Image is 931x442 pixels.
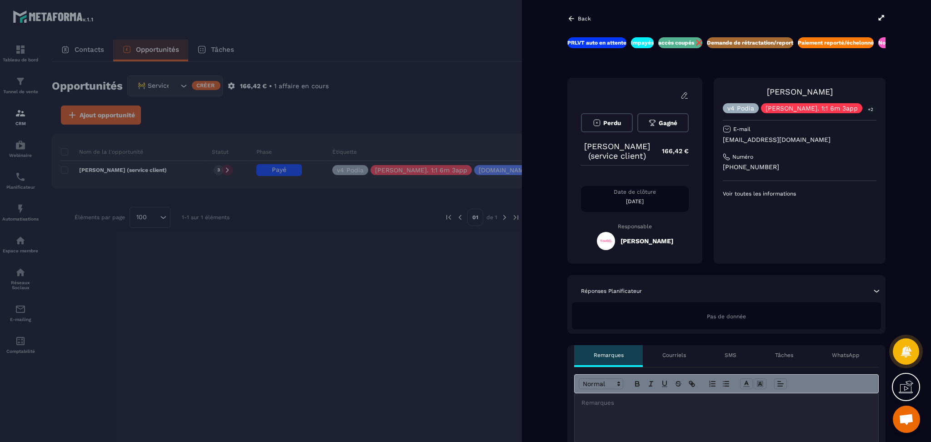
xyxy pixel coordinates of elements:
a: Ouvrir le chat [893,406,920,433]
p: Back [578,15,591,22]
p: Numéro [732,153,753,161]
p: SMS [725,352,736,359]
p: PRLVT auto en attente [567,39,626,46]
p: Date de clôture [581,188,689,196]
p: Paiement reporté/échelonné [798,39,874,46]
p: Voir toutes les informations [723,190,876,197]
p: [DATE] [581,198,689,205]
p: [PHONE_NUMBER] [723,163,876,171]
h5: [PERSON_NAME] [621,237,673,245]
p: Remarques [594,352,624,359]
p: v4 Podia [727,105,754,111]
p: Réponses Planificateur [581,287,642,295]
p: accès coupés ❌ [658,39,702,46]
p: [PERSON_NAME]. 1:1 6m 3app [766,105,858,111]
span: Perdu [603,120,621,126]
p: Impayés [631,39,654,46]
p: Tâches [775,352,793,359]
span: Gagné [659,120,677,126]
p: [EMAIL_ADDRESS][DOMAIN_NAME] [723,136,876,144]
button: Perdu [581,113,633,132]
p: WhatsApp [832,352,860,359]
p: E-mail [733,126,751,133]
a: [PERSON_NAME] [767,87,833,96]
p: 166,42 € [653,142,689,160]
p: [PERSON_NAME] (service client) [581,141,653,161]
span: Pas de donnée [707,313,746,320]
button: Gagné [637,113,689,132]
p: Responsable [581,223,689,230]
p: Demande de rétractation/report [707,39,793,46]
p: Courriels [662,352,686,359]
p: +2 [865,105,876,114]
p: Nouveaux [878,39,905,46]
